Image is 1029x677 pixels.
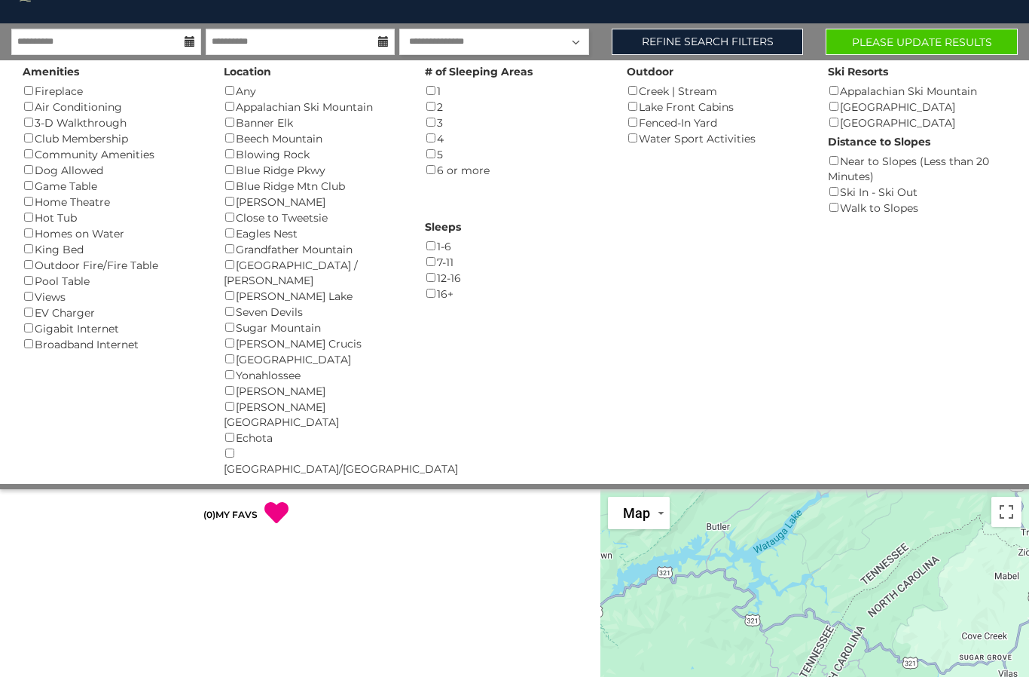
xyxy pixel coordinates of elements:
div: Gigabit Internet [23,321,201,337]
div: Any [224,84,402,100]
div: Water Sport Activities [627,131,805,147]
div: [GEOGRAPHIC_DATA] [828,100,1006,115]
div: Outdoor Fire/Fire Table [23,258,201,274]
div: Hot Tub [23,210,201,226]
div: 7-11 [425,255,603,271]
div: Seven Devils [224,305,402,320]
a: (0)MY FAVS [203,510,258,521]
div: Fireplace [23,84,201,100]
div: Close to Tweetsie [224,210,402,226]
div: Broadband Internet [23,337,201,353]
div: Pool Table [23,274,201,289]
div: Walk to Slopes [828,201,1006,216]
div: Home Theatre [23,195,201,210]
label: Amenities [23,65,79,80]
div: Blue Ridge Mtn Club [224,179,402,195]
div: Sugar Mountain [224,320,402,336]
div: Blowing Rock [224,147,402,163]
div: 12-16 [425,271,603,286]
div: EV Charger [23,305,201,321]
div: 1-6 [425,239,603,255]
div: 6 or more [425,163,603,179]
div: Views [23,289,201,305]
div: 2 [425,100,603,115]
div: Homes on Water [23,226,201,242]
div: Creek | Stream [627,84,805,100]
span: 0 [206,510,212,521]
div: King Bed [23,242,201,258]
div: Ski In - Ski Out [828,185,1006,201]
div: [PERSON_NAME] [224,384,402,400]
label: Sleeps [425,220,461,235]
div: Beech Mountain [224,131,402,147]
div: [PERSON_NAME] [224,195,402,210]
div: Lake Front Cabins [627,100,805,115]
span: ( ) [203,510,215,521]
div: [GEOGRAPHIC_DATA] [828,115,1006,131]
div: 4 [425,131,603,147]
div: [PERSON_NAME] Crucis [224,336,402,352]
label: Ski Resorts [828,65,888,80]
div: [PERSON_NAME] Lake [224,289,402,305]
div: Eagles Nest [224,226,402,242]
div: [GEOGRAPHIC_DATA]/[GEOGRAPHIC_DATA] [224,446,402,477]
div: 5 [425,147,603,163]
div: Banner Elk [224,115,402,131]
div: Game Table [23,179,201,195]
a: Refine Search Filters [612,29,804,56]
div: [PERSON_NAME][GEOGRAPHIC_DATA] [224,400,402,430]
div: Blue Ridge Pkwy [224,163,402,179]
div: 16+ [425,286,603,302]
div: Dog Allowed [23,163,201,179]
div: Club Membership [23,131,201,147]
button: Toggle fullscreen view [991,498,1021,528]
div: 1 [425,84,603,100]
button: Please Update Results [826,29,1018,56]
div: [GEOGRAPHIC_DATA] [224,352,402,368]
label: Location [224,65,271,80]
div: [GEOGRAPHIC_DATA] / [PERSON_NAME] [224,258,402,289]
div: Near to Slopes (Less than 20 Minutes) [828,154,1006,185]
div: 3-D Walkthrough [23,115,201,131]
label: Outdoor [627,65,673,80]
div: Community Amenities [23,147,201,163]
label: # of Sleeping Areas [425,65,533,80]
div: Echota [224,430,402,446]
span: Map [623,506,650,522]
div: Air Conditioning [23,100,201,115]
div: Grandfather Mountain [224,242,402,258]
div: 3 [425,115,603,131]
label: Distance to Slopes [828,135,930,150]
div: Appalachian Ski Mountain [828,84,1006,100]
div: Yonahlossee [224,368,402,384]
div: Fenced-In Yard [627,115,805,131]
button: Change map style [608,498,670,530]
div: Appalachian Ski Mountain [224,100,402,115]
